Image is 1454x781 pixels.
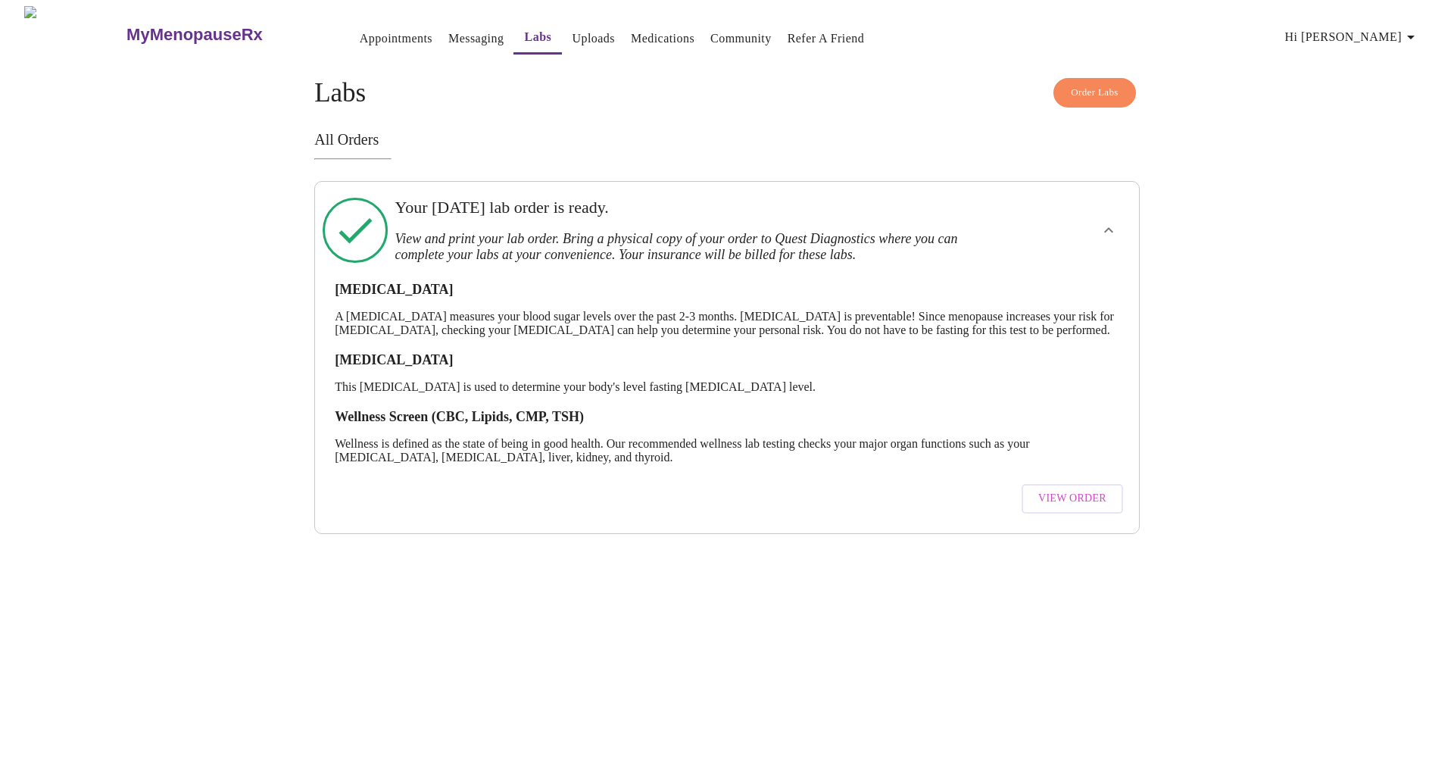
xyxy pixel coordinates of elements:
h3: [MEDICAL_DATA] [335,282,1119,298]
button: Messaging [442,23,510,54]
button: show more [1090,212,1127,248]
a: Labs [525,27,552,48]
button: Medications [625,23,700,54]
a: Community [710,28,772,49]
h3: All Orders [314,131,1140,148]
button: Uploads [566,23,621,54]
a: Uploads [572,28,615,49]
h3: [MEDICAL_DATA] [335,352,1119,368]
button: Appointments [354,23,438,54]
a: Messaging [448,28,504,49]
h3: Your [DATE] lab order is ready. [395,198,979,217]
button: Hi [PERSON_NAME] [1279,22,1426,52]
img: MyMenopauseRx Logo [24,6,125,63]
h3: Wellness Screen (CBC, Lipids, CMP, TSH) [335,409,1119,425]
button: Community [704,23,778,54]
p: This [MEDICAL_DATA] is used to determine your body's level fasting [MEDICAL_DATA] level. [335,380,1119,394]
a: View Order [1018,476,1127,521]
p: Wellness is defined as the state of being in good health. Our recommended wellness lab testing ch... [335,437,1119,464]
span: Hi [PERSON_NAME] [1285,27,1420,48]
a: Appointments [360,28,432,49]
a: Refer a Friend [788,28,865,49]
h4: Labs [314,78,1140,108]
p: A [MEDICAL_DATA] measures your blood sugar levels over the past 2-3 months. [MEDICAL_DATA] is pre... [335,310,1119,337]
span: View Order [1038,489,1106,508]
a: Medications [631,28,694,49]
button: Labs [513,22,562,55]
button: Refer a Friend [782,23,871,54]
h3: MyMenopauseRx [126,25,263,45]
a: MyMenopauseRx [125,8,323,61]
span: Order Labs [1071,84,1119,102]
button: View Order [1022,484,1123,514]
h3: View and print your lab order. Bring a physical copy of your order to Quest Diagnostics where you... [395,231,979,263]
button: Order Labs [1053,78,1136,108]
